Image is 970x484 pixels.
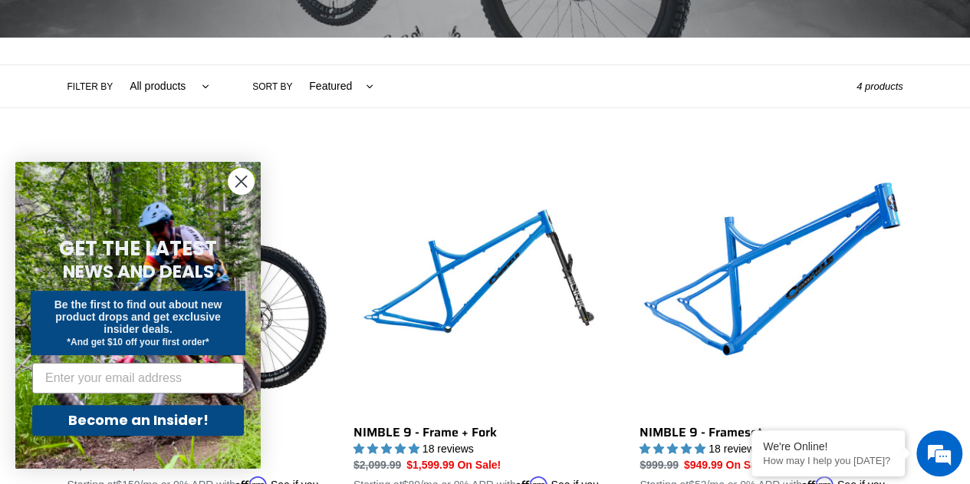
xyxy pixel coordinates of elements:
label: Filter by [67,80,113,94]
button: Become an Insider! [32,405,244,436]
label: Sort by [252,80,292,94]
span: Be the first to find out about new product drops and get exclusive insider deals. [54,298,222,335]
p: How may I help you today? [763,455,893,466]
span: 4 products [857,81,903,92]
span: *And get $10 off your first order* [67,337,209,347]
span: NEWS AND DEALS [63,259,214,284]
button: Close dialog [228,168,255,195]
div: We're Online! [763,440,893,453]
span: GET THE LATEST [59,235,217,262]
input: Enter your email address [32,363,244,393]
